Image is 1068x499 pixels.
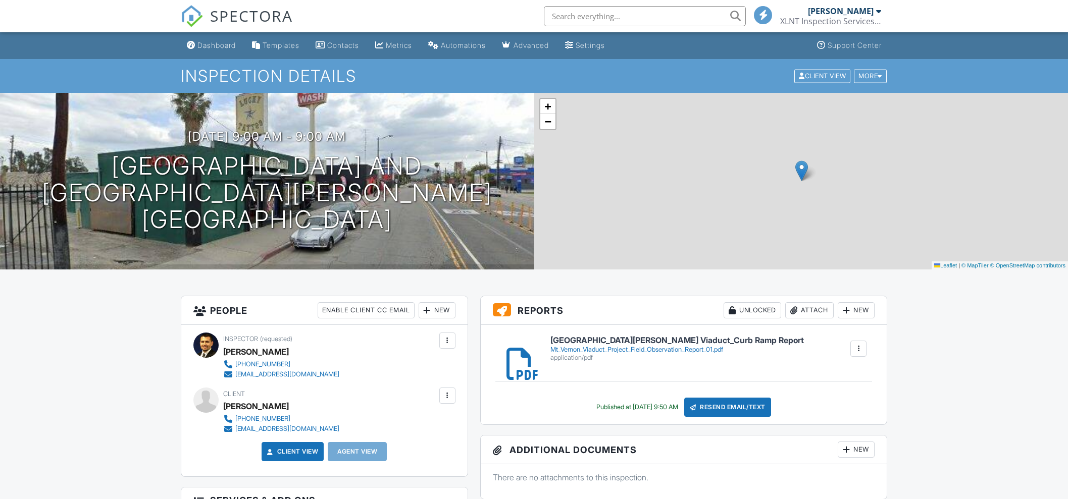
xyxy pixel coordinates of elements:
span: | [958,262,960,268]
div: Metrics [386,41,412,49]
div: Templates [263,41,299,49]
div: Published at [DATE] 9:50 AM [596,403,678,411]
div: [PHONE_NUMBER] [235,415,290,423]
div: Contacts [327,41,359,49]
div: Unlocked [724,302,781,318]
h3: People [181,296,468,325]
a: © MapTiler [961,262,989,268]
h3: Reports [481,296,887,325]
div: [EMAIL_ADDRESS][DOMAIN_NAME] [235,370,339,378]
a: [PHONE_NUMBER] [223,359,339,369]
a: [EMAIL_ADDRESS][DOMAIN_NAME] [223,369,339,379]
span: (requested) [260,335,292,343]
a: [PHONE_NUMBER] [223,414,339,424]
a: Settings [561,36,609,55]
h1: [GEOGRAPHIC_DATA] and [GEOGRAPHIC_DATA][PERSON_NAME] [GEOGRAPHIC_DATA] [16,153,518,233]
div: Advanced [514,41,549,49]
a: Leaflet [934,262,957,268]
a: Dashboard [183,36,240,55]
div: Support Center [828,41,882,49]
a: Templates [248,36,303,55]
div: Automations [441,41,486,49]
a: [EMAIL_ADDRESS][DOMAIN_NAME] [223,424,339,434]
div: Attach [785,302,834,318]
a: Client View [265,447,319,457]
div: Client View [794,69,850,83]
div: [PERSON_NAME] [223,344,289,359]
a: © OpenStreetMap contributors [990,262,1065,268]
a: Contacts [312,36,363,55]
div: Enable Client CC Email [318,302,415,318]
a: Zoom out [540,114,555,129]
div: New [419,302,455,318]
div: [PERSON_NAME] [808,6,874,16]
img: Marker [795,160,808,181]
a: Automations (Basic) [424,36,490,55]
a: SPECTORA [181,14,293,35]
span: SPECTORA [210,5,293,26]
h3: [DATE] 9:00 am - 9:00 am [188,130,346,143]
div: [PHONE_NUMBER] [235,360,290,368]
div: XLNT Inspection Services, LLC [780,16,881,26]
span: Inspector [223,335,258,343]
a: Client View [793,72,853,79]
div: Dashboard [197,41,236,49]
a: Advanced [498,36,553,55]
div: application/pdf [550,354,804,362]
a: Support Center [813,36,886,55]
div: [PERSON_NAME] [223,399,289,414]
input: Search everything... [544,6,746,26]
div: New [838,441,875,458]
p: There are no attachments to this inspection. [493,472,875,483]
span: Client [223,390,245,398]
div: [EMAIL_ADDRESS][DOMAIN_NAME] [235,425,339,433]
div: Settings [576,41,605,49]
div: New [838,302,875,318]
h6: [GEOGRAPHIC_DATA][PERSON_NAME] Viaduct_Curb Ramp Report [550,336,804,345]
h3: Additional Documents [481,435,887,464]
a: Zoom in [540,99,555,114]
span: + [544,100,551,113]
span: − [544,115,551,128]
a: [GEOGRAPHIC_DATA][PERSON_NAME] Viaduct_Curb Ramp Report Mt_Vernon_Viaduct_Project_Field_Observati... [550,336,804,362]
img: The Best Home Inspection Software - Spectora [181,5,203,27]
h1: Inspection Details [181,67,888,85]
div: Mt_Vernon_Viaduct_Project_Field_Observation_Report_01.pdf [550,346,804,354]
div: Resend Email/Text [684,398,771,417]
a: Metrics [371,36,416,55]
div: More [854,69,887,83]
